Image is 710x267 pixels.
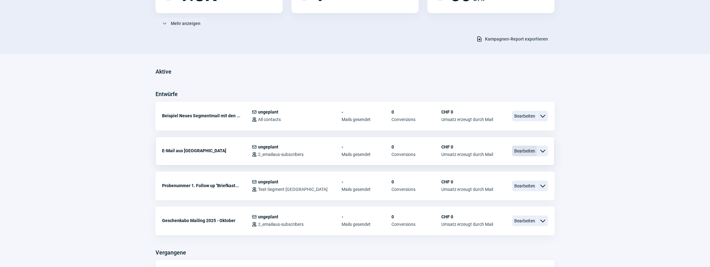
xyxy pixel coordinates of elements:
[258,109,278,114] span: ungeplant
[391,109,441,114] span: 0
[441,214,493,219] span: CHF 0
[512,111,537,121] span: Bearbeiten
[441,187,493,192] span: Umsatz erzeugt durch Mail
[441,109,493,114] span: CHF 0
[441,222,493,227] span: Umsatz erzeugt durch Mail
[441,144,493,149] span: CHF 0
[470,34,554,44] button: Kampagnen-Report exportieren
[512,181,537,191] span: Bearbeiten
[391,117,441,122] span: Conversions
[342,117,391,122] span: Mails gesendet
[391,179,441,184] span: 0
[342,187,391,192] span: Mails gesendet
[342,144,391,149] span: -
[162,179,252,192] div: Probenummer 1. Follow up "Briefkast...
[342,214,391,219] span: -
[258,187,328,192] span: Test-Segment [GEOGRAPHIC_DATA]
[156,67,171,77] h3: Aktive
[162,109,252,122] div: Beispiel Neues Segmentmail mit den ...
[258,117,281,122] span: All contacts
[441,117,493,122] span: Umsatz erzeugt durch Mail
[391,187,441,192] span: Conversions
[342,179,391,184] span: -
[156,89,178,99] h3: Entwürfe
[258,179,278,184] span: ungeplant
[258,214,278,219] span: ungeplant
[512,146,537,156] span: Bearbeiten
[391,152,441,157] span: Conversions
[258,222,304,227] span: 2_emailaus-subscribers
[162,214,252,227] div: Geschenkabo Mailing 2025 - Oktober
[258,144,278,149] span: ungeplant
[162,144,252,157] div: E-Mail aus [GEOGRAPHIC_DATA]
[258,152,304,157] span: 2_emailaus-subscribers
[342,222,391,227] span: Mails gesendet
[171,18,200,28] span: Mehr anzeigen
[485,34,548,44] span: Kampagnen-Report exportieren
[156,18,207,29] button: Mehr anzeigen
[156,248,186,258] h3: Vergangene
[391,222,441,227] span: Conversions
[342,152,391,157] span: Mails gesendet
[391,144,441,149] span: 0
[441,152,493,157] span: Umsatz erzeugt durch Mail
[391,214,441,219] span: 0
[342,109,391,114] span: -
[441,179,493,184] span: CHF 0
[512,216,537,226] span: Bearbeiten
